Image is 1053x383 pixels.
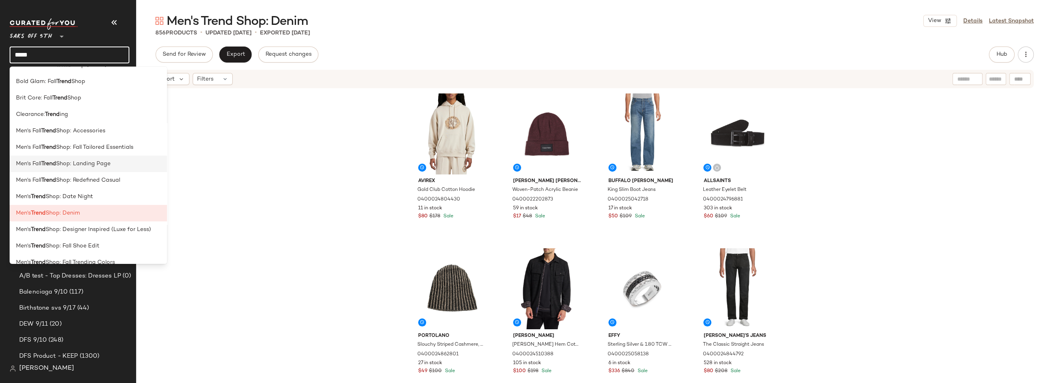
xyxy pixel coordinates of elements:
[534,214,545,219] span: Sale
[443,369,455,374] span: Sale
[513,205,538,212] span: 59 in stock
[608,205,632,212] span: 17 in stock
[528,368,538,375] span: $198
[513,178,581,185] span: [PERSON_NAME] [PERSON_NAME]
[19,352,78,361] span: DFS Product - KEEP
[163,75,175,83] span: Sort
[602,248,683,329] img: 0400025058138_SILVER
[60,110,68,119] span: ing
[16,225,31,234] span: Men's
[16,94,52,102] span: Brit Core: Fall
[608,341,675,349] span: Sterling Silver & 1.80 TCW White Topaz & Black Spinel Ring
[68,288,83,297] span: (117)
[121,272,131,281] span: (0)
[512,186,578,194] span: Woven-Patch Acrylic Beanie
[56,77,71,86] b: Trend
[67,94,81,102] span: Shop
[703,360,731,367] span: 528 in stock
[16,110,45,119] span: Clearance:
[608,213,618,220] span: $50
[417,196,460,203] span: 0400024804430
[16,127,41,135] span: Men's Fall
[31,193,46,201] b: Trend
[71,77,85,86] span: Shop
[540,369,552,374] span: Sale
[703,368,713,375] span: $80
[418,360,442,367] span: 27 in stock
[636,369,648,374] span: Sale
[620,213,632,220] span: $109
[56,127,105,135] span: Shop: Accessories
[729,369,740,374] span: Sale
[512,341,580,349] span: [PERSON_NAME] Hem Cotton-Blend Shirt
[16,242,31,250] span: Men's
[31,225,46,234] b: Trend
[16,258,31,267] span: Men's
[200,28,202,38] span: •
[19,364,74,373] span: [PERSON_NAME]
[41,160,56,168] b: Trend
[10,18,78,30] img: cfy_white_logo.C9jOOHJF.svg
[608,360,630,367] span: 6 in stock
[16,160,41,168] span: Men's Fall
[167,14,308,30] span: Men's Trend Shop: Denim
[923,15,957,27] button: View
[608,368,620,375] span: $336
[226,51,245,58] span: Export
[715,368,727,375] span: $208
[46,225,151,234] span: Shop: Designer Inspired (Luxe for Less)
[47,336,63,345] span: (248)
[48,320,62,329] span: (20)
[260,29,310,37] p: Exported [DATE]
[219,47,252,63] button: Export
[633,214,645,219] span: Sale
[31,242,46,250] b: Trend
[622,368,634,375] span: $840
[56,160,111,168] span: Shop: Landing Page
[418,213,428,220] span: $80
[16,77,56,86] span: Bold Glam: Fall
[417,341,485,349] span: Slouchy Striped Cashmere, Silk & Wool Beanie
[989,47,1015,63] button: Hub
[255,28,257,38] span: •
[412,248,492,329] img: 0400024862801_BLACKNILEBROWN
[703,341,764,349] span: The Classic Straight Jeans
[697,248,777,329] img: 0400024844792_KARMA
[703,186,746,194] span: Leather Eyelet Belt
[996,51,1007,58] span: Hub
[728,214,740,219] span: Sale
[31,209,46,217] b: Trend
[512,351,554,358] span: 0400024510388
[608,332,676,340] span: Effy
[697,93,777,174] img: 0400024796881
[963,17,983,25] a: Details
[512,196,553,203] span: 0400022202873
[258,47,318,63] button: Request changes
[429,213,440,220] span: $178
[205,29,252,37] p: updated [DATE]
[10,27,52,42] span: Saks OFF 5TH
[513,213,521,220] span: $17
[715,213,727,220] span: $109
[513,368,526,375] span: $100
[155,47,213,63] button: Send for Review
[16,193,31,201] span: Men's
[412,93,492,174] img: 0400024804430_BIRCH
[16,176,41,184] span: Men's Fall
[928,18,941,24] span: View
[46,258,115,267] span: Shop: Fall Trending Colors
[31,258,46,267] b: Trend
[46,242,99,250] span: Shop: Fall Shoe Edit
[162,51,206,58] span: Send for Review
[703,351,743,358] span: 0400024844792
[265,51,312,58] span: Request changes
[523,213,532,220] span: $48
[602,93,683,174] img: 0400025042718_INDIGO
[703,213,713,220] span: $60
[19,304,76,313] span: Birthstone svs 9/17
[197,75,213,83] span: Filters
[703,205,732,212] span: 303 in stock
[417,351,459,358] span: 0400024862801
[41,143,56,152] b: Trend
[19,336,47,345] span: DFS 9/10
